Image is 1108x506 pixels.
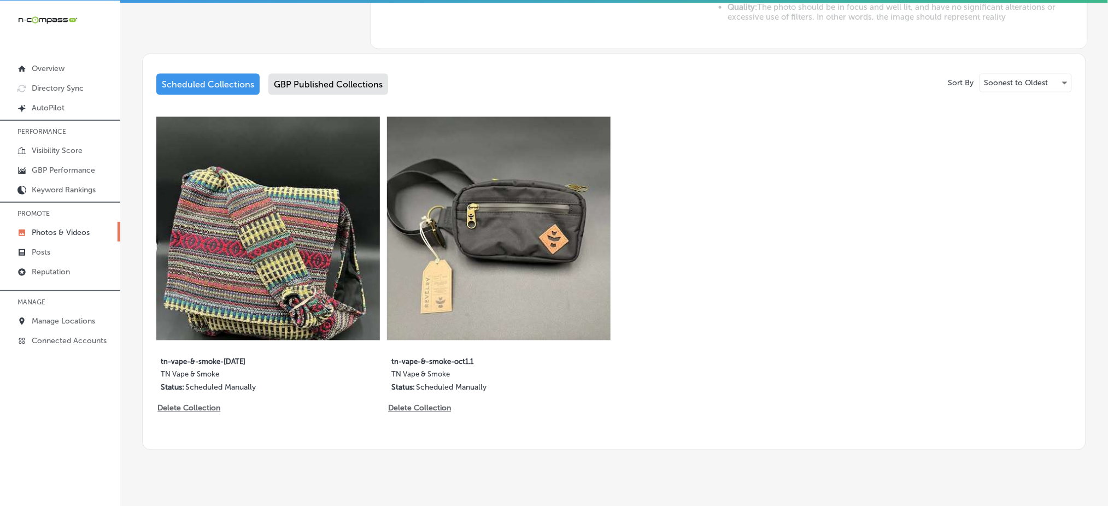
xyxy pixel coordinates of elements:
[32,185,96,195] p: Keyword Rankings
[185,383,256,392] p: Scheduled Manually
[391,370,558,383] label: TN Vape & Smoke
[157,404,219,413] p: Delete Collection
[161,351,327,370] label: tn-vape-&-smoke-[DATE]
[32,316,95,326] p: Manage Locations
[161,370,327,383] label: TN Vape & Smoke
[391,383,415,392] p: Status:
[161,383,184,392] p: Status:
[32,103,65,113] p: AutoPilot
[32,248,50,257] p: Posts
[984,78,1048,88] p: Soonest to Oldest
[388,404,450,413] p: Delete Collection
[32,336,107,345] p: Connected Accounts
[416,383,486,392] p: Scheduled Manually
[17,15,78,25] img: 660ab0bf-5cc7-4cb8-ba1c-48b5ae0f18e60NCTV_CLogo_TV_Black_-500x88.png
[32,166,95,175] p: GBP Performance
[32,146,83,155] p: Visibility Score
[387,117,611,340] img: Collection thumbnail
[156,117,380,340] img: Collection thumbnail
[32,64,65,73] p: Overview
[156,74,260,95] div: Scheduled Collections
[32,267,70,276] p: Reputation
[980,74,1071,92] div: Soonest to Oldest
[948,78,974,87] p: Sort By
[32,228,90,237] p: Photos & Videos
[391,351,558,370] label: tn-vape-&-smoke-oct1.1
[268,74,388,95] div: GBP Published Collections
[32,84,84,93] p: Directory Sync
